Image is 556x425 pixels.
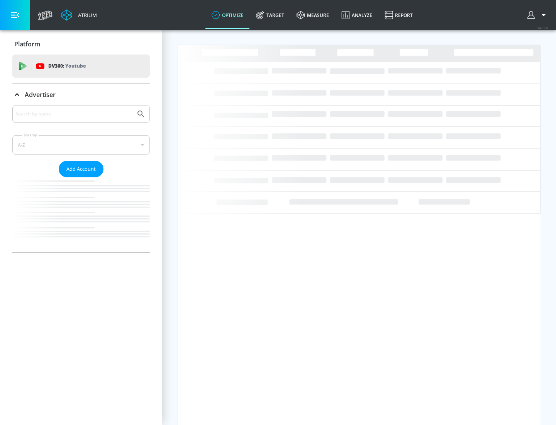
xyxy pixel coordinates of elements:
[12,105,150,252] div: Advertiser
[22,133,39,138] label: Sort By
[48,62,86,70] p: DV360:
[537,25,548,30] span: v 4.32.0
[378,1,419,29] a: Report
[15,109,132,119] input: Search by name
[250,1,290,29] a: Target
[12,177,150,252] nav: list of Advertiser
[59,161,103,177] button: Add Account
[335,1,378,29] a: Analyze
[205,1,250,29] a: optimize
[61,9,97,21] a: Atrium
[14,40,40,48] p: Platform
[12,54,150,78] div: DV360: Youtube
[12,135,150,155] div: A-Z
[75,12,97,19] div: Atrium
[290,1,335,29] a: measure
[66,165,96,173] span: Add Account
[12,84,150,105] div: Advertiser
[65,62,86,70] p: Youtube
[12,33,150,55] div: Platform
[25,90,56,99] p: Advertiser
